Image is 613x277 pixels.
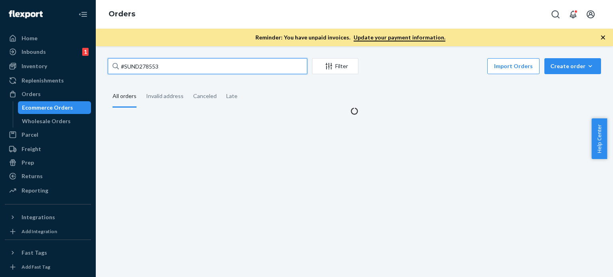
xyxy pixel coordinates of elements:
[565,6,581,22] button: Open notifications
[109,10,135,18] a: Orders
[354,34,445,41] a: Update your payment information.
[108,58,307,74] input: Search orders
[22,263,50,270] div: Add Fast Tag
[82,48,89,56] div: 1
[22,249,47,257] div: Fast Tags
[22,159,34,167] div: Prep
[146,86,184,106] div: Invalid address
[591,118,607,159] button: Help Center
[5,262,91,272] a: Add Fast Tag
[18,115,91,128] a: Wholesale Orders
[544,58,601,74] button: Create order
[75,6,91,22] button: Close Navigation
[5,88,91,100] a: Orders
[226,86,237,106] div: Late
[16,6,45,13] span: Support
[102,3,142,26] ol: breadcrumbs
[18,101,91,114] a: Ecommerce Orders
[5,60,91,73] a: Inventory
[5,45,91,58] a: Inbounds1
[22,117,71,125] div: Wholesale Orders
[22,187,48,194] div: Reporting
[113,86,136,108] div: All orders
[5,128,91,141] a: Parcel
[22,213,55,221] div: Integrations
[5,143,91,155] a: Freight
[312,58,358,74] button: Filter
[550,62,595,70] div: Create order
[5,211,91,224] button: Integrations
[487,58,540,74] button: Import Orders
[5,32,91,45] a: Home
[22,131,38,139] div: Parcel
[5,184,91,197] a: Reporting
[583,6,599,22] button: Open account menu
[5,227,91,236] a: Add Integration
[5,74,91,87] a: Replenishments
[22,77,64,84] div: Replenishments
[193,86,217,106] div: Canceled
[5,156,91,169] a: Prep
[548,6,564,22] button: Open Search Box
[255,33,445,41] p: Reminder: You have unpaid invoices.
[5,246,91,259] button: Fast Tags
[5,170,91,183] a: Returns
[22,34,38,42] div: Home
[22,145,41,153] div: Freight
[22,104,73,112] div: Ecommerce Orders
[9,10,43,18] img: Flexport logo
[22,62,47,70] div: Inventory
[22,172,43,180] div: Returns
[312,62,358,70] div: Filter
[22,48,46,56] div: Inbounds
[22,90,41,98] div: Orders
[22,228,57,235] div: Add Integration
